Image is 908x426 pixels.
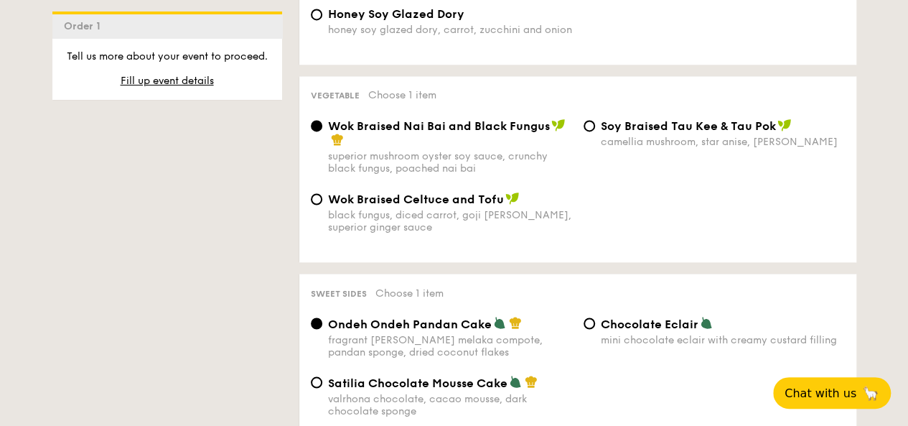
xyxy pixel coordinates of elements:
input: Wok Braised Nai Bai and Black Fungussuperior mushroom oyster soy sauce, crunchy black fungus, poa... [311,120,322,131]
span: 🦙 [862,385,879,402]
span: Ondeh Ondeh Pandan Cake [328,317,492,330]
input: Chocolate Eclairmini chocolate eclair with creamy custard filling [584,318,595,329]
input: Ondeh Ondeh Pandan Cakefragrant [PERSON_NAME] melaka compote, pandan sponge, dried coconut flakes [311,318,322,329]
div: superior mushroom oyster soy sauce, crunchy black fungus, poached nai bai [328,150,572,175]
div: fragrant [PERSON_NAME] melaka compote, pandan sponge, dried coconut flakes [328,333,572,358]
input: ⁠Soy Braised Tau Kee & Tau Pokcamellia mushroom, star anise, [PERSON_NAME] [584,120,595,131]
span: Satilia Chocolate Mousse Cake [328,376,507,389]
img: icon-chef-hat.a58ddaea.svg [331,133,344,146]
span: Vegetable [311,91,360,101]
input: Wok Braised Celtuce and Tofublack fungus, diced carrot, goji [PERSON_NAME], superior ginger sauce [311,193,322,205]
input: Satilia Chocolate Mousse Cakevalrhona chocolate, cacao mousse, dark chocolate sponge [311,376,322,388]
div: honey soy glazed dory, carrot, zucchini and onion [328,24,572,36]
span: ⁠Soy Braised Tau Kee & Tau Pok [601,119,776,133]
span: Order 1 [64,20,106,32]
img: icon-vegetarian.fe4039eb.svg [700,316,713,329]
p: Tell us more about your event to proceed. [64,50,271,64]
span: Honey Soy Glazed Dory [328,7,464,21]
span: Choose 1 item [375,287,444,299]
img: icon-vegetarian.fe4039eb.svg [509,375,522,388]
input: Honey Soy Glazed Doryhoney soy glazed dory, carrot, zucchini and onion [311,9,322,20]
span: Fill up event details [121,75,214,87]
div: valrhona chocolate, cacao mousse, dark chocolate sponge [328,392,572,417]
span: Choose 1 item [368,89,436,101]
img: icon-chef-hat.a58ddaea.svg [525,375,538,388]
div: camellia mushroom, star anise, [PERSON_NAME] [601,136,845,148]
button: Chat with us🦙 [773,377,891,409]
span: Wok Braised Nai Bai and Black Fungus [328,119,550,133]
img: icon-vegetarian.fe4039eb.svg [493,316,506,329]
span: Sweet sides [311,288,367,298]
img: icon-vegan.f8ff3823.svg [505,192,520,205]
div: black fungus, diced carrot, goji [PERSON_NAME], superior ginger sauce [328,209,572,233]
span: Chocolate Eclair [601,317,698,330]
div: mini chocolate eclair with creamy custard filling [601,333,845,346]
img: icon-chef-hat.a58ddaea.svg [509,316,522,329]
span: Chat with us [785,386,856,400]
span: Wok Braised Celtuce and Tofu [328,193,504,206]
img: icon-vegan.f8ff3823.svg [551,119,566,131]
img: icon-vegan.f8ff3823.svg [777,119,792,131]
